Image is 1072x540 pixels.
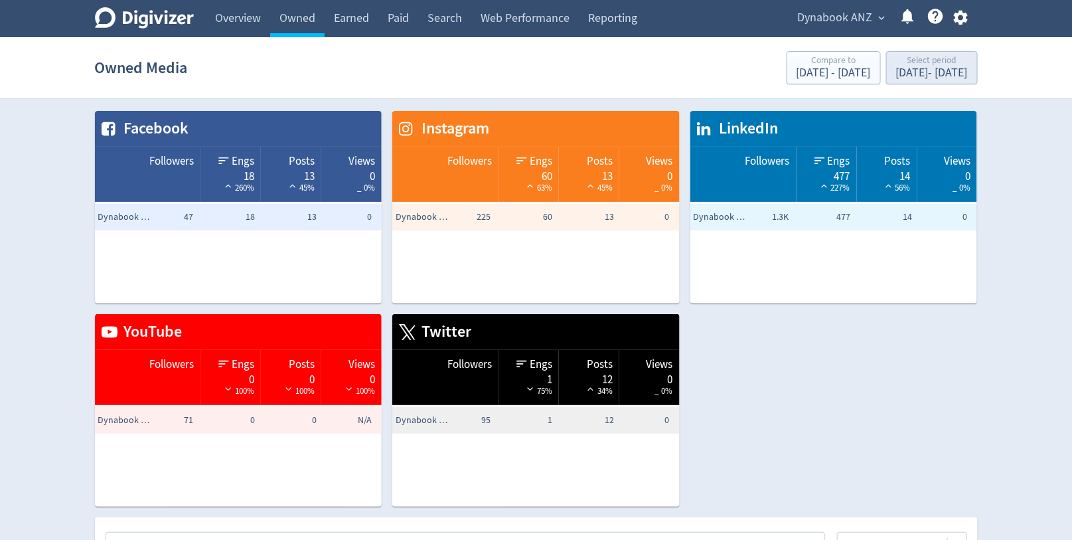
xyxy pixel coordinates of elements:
div: 0 [268,372,315,383]
div: 13 [268,169,315,179]
span: LinkedIn [713,118,779,140]
span: 75% [524,385,552,397]
span: 45% [584,182,613,193]
span: Engs [232,357,254,373]
td: 71 [135,407,196,434]
button: Dynabook ANZ [793,7,889,29]
div: 0 [208,372,255,383]
img: positive-performance-white.svg [818,181,831,191]
span: Posts [587,153,613,169]
div: [DATE] - [DATE] [896,67,968,79]
span: 100% [343,385,375,397]
td: 0 [258,407,320,434]
div: 60 [505,169,552,179]
span: YouTube [117,321,183,343]
span: Followers [150,357,194,373]
td: 13 [556,204,617,230]
span: Posts [885,153,911,169]
span: Posts [587,357,613,373]
img: positive-performance-white.svg [286,181,299,191]
div: 0 [626,169,673,179]
span: 45% [286,182,315,193]
table: customized table [392,314,680,507]
span: Engs [530,357,552,373]
td: 60 [494,204,556,230]
td: 1.3K [730,204,792,230]
img: positive-performance-white.svg [882,181,895,191]
div: 477 [803,169,850,179]
span: Dynabook ANZ [98,211,151,224]
span: Views [348,153,375,169]
td: 0 [915,204,977,230]
span: 56% [882,182,911,193]
div: 0 [328,372,375,383]
td: 13 [258,204,320,230]
span: Views [348,357,375,373]
span: 260% [222,182,254,193]
h1: Owned Media [95,46,188,89]
td: 47 [135,204,196,230]
button: Select period[DATE]- [DATE] [886,51,978,84]
td: 225 [432,204,494,230]
span: 227% [818,182,850,193]
table: customized table [690,111,978,304]
span: Views [647,153,673,169]
span: Followers [447,153,492,169]
span: Dynabook ANZ [694,211,747,224]
img: negative-performance-white.svg [524,384,537,394]
td: 0 [618,407,680,434]
div: 0 [626,372,673,383]
div: 14 [864,169,911,179]
span: 100% [282,385,315,397]
span: Facebook [117,118,189,140]
div: 12 [566,372,613,383]
img: negative-performance-white.svg [343,384,356,394]
span: Engs [828,153,850,169]
td: 0 [618,204,680,230]
span: Dynabook ANZ [396,414,449,427]
span: Followers [447,357,492,373]
td: 0 [320,204,382,230]
div: 0 [328,169,375,179]
span: _ 0% [655,385,673,397]
img: negative-performance-white.svg [282,384,295,394]
td: 477 [792,204,854,230]
span: Followers [150,153,194,169]
span: Dynabook ANZ [396,211,449,224]
div: [DATE] - [DATE] [797,67,871,79]
span: Followers [745,153,790,169]
img: positive-performance-white.svg [524,181,537,191]
div: 0 [924,169,971,179]
span: Views [944,153,970,169]
span: _ 0% [357,182,375,193]
div: 1 [505,372,552,383]
td: 0 [196,407,258,434]
span: _ 0% [953,182,970,193]
span: expand_more [876,12,888,24]
span: Dynabook ANZ [798,7,873,29]
td: 14 [854,204,915,230]
td: 1 [494,407,556,434]
span: _ 0% [655,182,673,193]
span: Posts [289,153,315,169]
table: customized table [95,111,382,304]
table: customized table [95,314,382,507]
span: Engs [530,153,552,169]
button: Compare to[DATE] - [DATE] [787,51,881,84]
img: negative-performance-white.svg [222,384,235,394]
td: 95 [432,407,494,434]
span: 34% [584,385,613,397]
span: 100% [222,385,254,397]
div: 18 [208,169,255,179]
span: Instagram [415,118,489,140]
img: positive-performance-white.svg [222,181,235,191]
table: customized table [392,111,680,304]
span: Dynabook ANZ [98,414,151,427]
div: Select period [896,56,968,67]
img: positive-performance-white.svg [584,384,597,394]
span: 63% [524,182,552,193]
span: Posts [289,357,315,373]
img: positive-performance-white.svg [584,181,597,191]
td: 18 [196,204,258,230]
td: 12 [556,407,617,434]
